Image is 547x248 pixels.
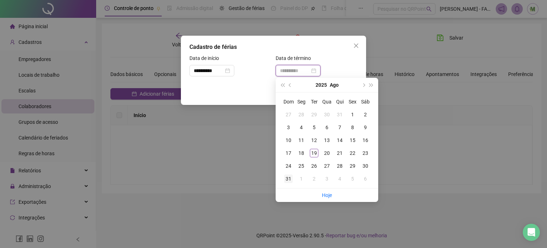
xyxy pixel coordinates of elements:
div: 5 [348,174,357,183]
td: 2025-08-31 [282,172,295,185]
td: 2025-09-01 [295,172,308,185]
div: 2 [361,110,370,119]
div: 3 [323,174,331,183]
td: 2025-07-30 [321,108,333,121]
td: 2025-09-02 [308,172,321,185]
button: next-year [359,78,367,92]
button: Close [350,40,362,51]
th: Ter [308,95,321,108]
th: Seg [295,95,308,108]
td: 2025-08-29 [346,160,359,172]
div: 31 [284,174,293,183]
th: Qui [333,95,346,108]
div: 5 [310,123,318,132]
td: 2025-08-08 [346,121,359,134]
td: 2025-08-10 [282,134,295,147]
td: 2025-07-28 [295,108,308,121]
td: 2025-08-03 [282,121,295,134]
div: 19 [310,149,318,157]
a: Hoje [322,192,332,198]
div: 31 [335,110,344,119]
td: 2025-09-04 [333,172,346,185]
td: 2025-08-15 [346,134,359,147]
td: 2025-08-19 [308,147,321,160]
label: Data de início [189,54,224,62]
td: 2025-08-14 [333,134,346,147]
div: Open Intercom Messenger [523,224,540,241]
td: 2025-08-12 [308,134,321,147]
td: 2025-08-20 [321,147,333,160]
td: 2025-08-05 [308,121,321,134]
div: 6 [323,123,331,132]
td: 2025-09-03 [321,172,333,185]
div: 1 [348,110,357,119]
button: super-prev-year [278,78,286,92]
div: 2 [310,174,318,183]
div: 18 [297,149,306,157]
th: Qua [321,95,333,108]
td: 2025-08-02 [359,108,372,121]
div: 22 [348,149,357,157]
div: 8 [348,123,357,132]
div: 10 [284,136,293,145]
div: 1 [297,174,306,183]
button: month panel [330,78,339,92]
td: 2025-08-06 [321,121,333,134]
th: Dom [282,95,295,108]
td: 2025-08-26 [308,160,321,172]
div: 23 [361,149,370,157]
td: 2025-07-31 [333,108,346,121]
div: 21 [335,149,344,157]
div: 30 [323,110,331,119]
div: 25 [297,162,306,170]
div: 6 [361,174,370,183]
div: 3 [284,123,293,132]
div: 28 [335,162,344,170]
span: close [353,43,359,49]
td: 2025-08-23 [359,147,372,160]
td: 2025-08-21 [333,147,346,160]
div: 7 [335,123,344,132]
div: 15 [348,136,357,145]
td: 2025-07-29 [308,108,321,121]
td: 2025-07-27 [282,108,295,121]
td: 2025-08-17 [282,147,295,160]
th: Sex [346,95,359,108]
td: 2025-08-18 [295,147,308,160]
div: 4 [335,174,344,183]
div: 12 [310,136,318,145]
button: prev-year [286,78,294,92]
td: 2025-08-01 [346,108,359,121]
div: 26 [310,162,318,170]
div: 27 [284,110,293,119]
div: 11 [297,136,306,145]
div: 4 [297,123,306,132]
label: Data de término [276,54,316,62]
td: 2025-08-27 [321,160,333,172]
td: 2025-08-28 [333,160,346,172]
div: 9 [361,123,370,132]
td: 2025-08-13 [321,134,333,147]
div: 28 [297,110,306,119]
div: 24 [284,162,293,170]
td: 2025-09-05 [346,172,359,185]
td: 2025-08-24 [282,160,295,172]
td: 2025-08-07 [333,121,346,134]
td: 2025-08-09 [359,121,372,134]
div: 29 [348,162,357,170]
td: 2025-08-16 [359,134,372,147]
td: 2025-08-30 [359,160,372,172]
div: 20 [323,149,331,157]
th: Sáb [359,95,372,108]
div: Cadastro de férias [189,43,358,51]
button: super-next-year [368,78,375,92]
div: 17 [284,149,293,157]
div: 27 [323,162,331,170]
td: 2025-08-22 [346,147,359,160]
td: 2025-08-25 [295,160,308,172]
td: 2025-08-04 [295,121,308,134]
div: 13 [323,136,331,145]
td: 2025-09-06 [359,172,372,185]
div: 29 [310,110,318,119]
div: 16 [361,136,370,145]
